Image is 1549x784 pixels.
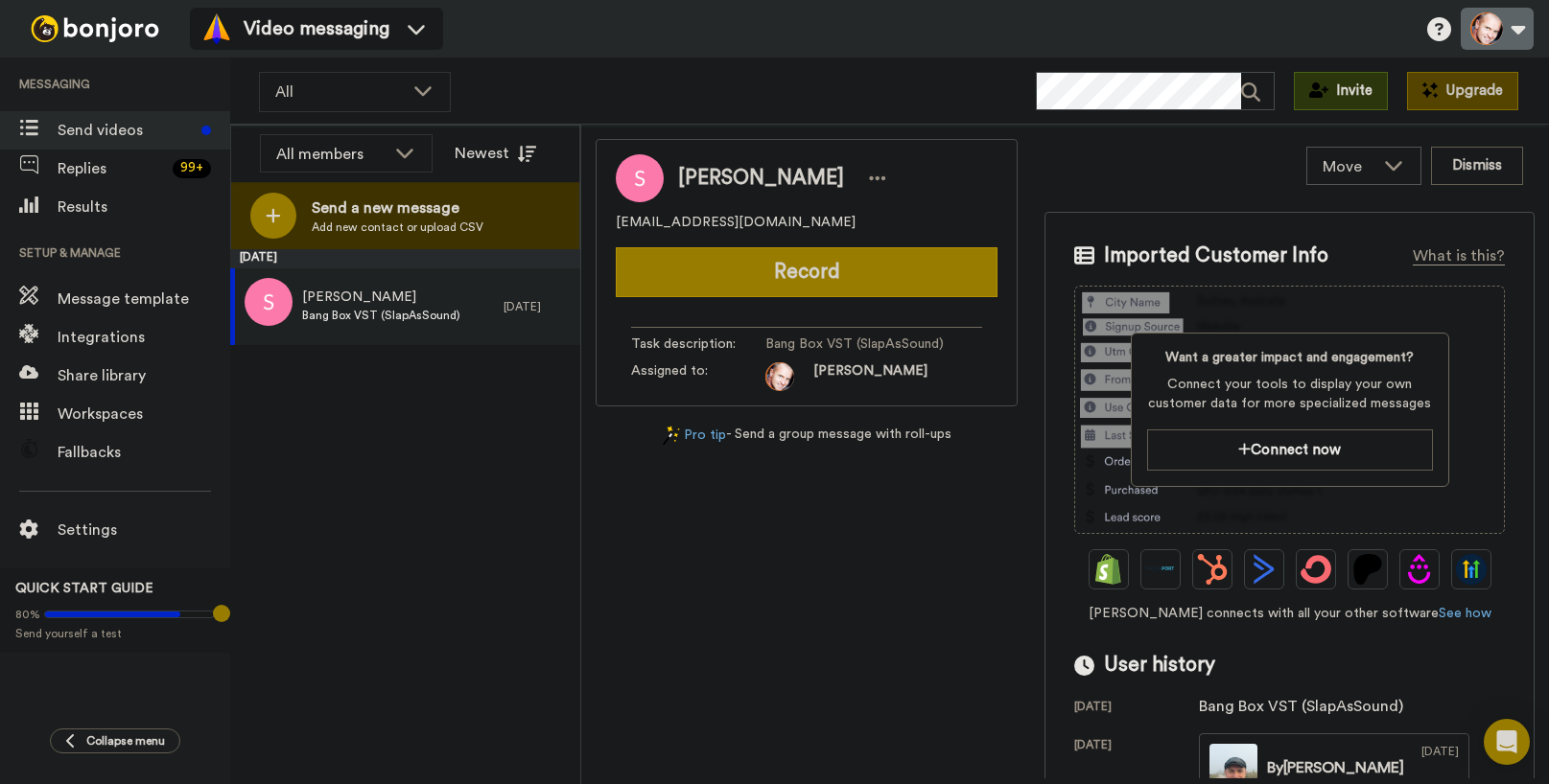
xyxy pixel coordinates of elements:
[1147,349,1433,368] span: Want a greater impact and engagement?
[58,519,230,542] span: Settings
[1199,695,1403,718] div: Bang Box VST (SlapAsSound)
[276,143,386,166] div: All members
[58,364,230,387] span: Share library
[1413,244,1505,267] div: What is this?
[1147,376,1433,414] span: Connect your tools to display your own customer data for more specialized messages
[302,308,460,323] span: Bang Box VST (SlapAsSound)
[1093,554,1124,585] img: Shopify
[1104,242,1328,270] span: Imported Customer Info
[312,196,483,219] span: Send a new message
[312,219,483,235] span: Add new contact or upload CSV
[15,607,40,622] span: 80%
[1147,429,1433,471] button: Connect now
[616,154,664,202] img: Image of Scott
[1145,554,1176,585] img: Ontraport
[1407,72,1518,110] button: Upgrade
[58,326,230,349] span: Integrations
[275,81,404,104] span: All
[1267,756,1404,779] div: By [PERSON_NAME]
[86,733,165,749] span: Collapse menu
[230,249,580,268] div: [DATE]
[173,159,211,178] div: 99 +
[23,15,167,42] img: bj-logo-header-white.svg
[58,157,165,180] span: Replies
[58,441,230,464] span: Fallbacks
[813,362,927,391] span: [PERSON_NAME]
[58,403,230,426] span: Workspaces
[1301,554,1331,585] img: ConvertKit
[1439,607,1491,620] a: See how
[201,13,232,44] img: vm-color.svg
[1456,554,1487,585] img: GoHighLevel
[663,426,680,446] img: magic-wand.svg
[596,426,1018,446] div: - Send a group message with roll-ups
[58,119,194,142] span: Send videos
[504,299,571,314] div: [DATE]
[58,288,230,311] span: Message template
[1104,651,1215,680] span: User history
[631,362,765,391] span: Assigned to:
[678,164,844,193] span: [PERSON_NAME]
[616,247,997,297] button: Record
[58,196,230,219] span: Results
[15,582,153,595] span: QUICK START GUIDE
[663,426,726,446] a: Pro tip
[302,288,460,308] span: [PERSON_NAME]
[616,214,856,233] span: [EMAIL_ADDRESS][DOMAIN_NAME]
[765,335,948,355] span: Bang Box VST (SlapAsSound)
[15,626,215,641] span: Send yourself a test
[631,335,765,355] span: Task description :
[1249,554,1279,585] img: ActiveCampaign
[213,605,230,622] div: Tooltip anchor
[245,278,293,326] img: s.png
[765,362,794,391] img: bbd81e86-b9e1-45d7-a59f-2f6a40d89062-1695469288.jpg
[440,134,551,173] button: Newest
[1074,699,1199,718] div: [DATE]
[1431,147,1523,185] button: Dismiss
[1484,719,1530,765] div: Open Intercom Messenger
[1352,554,1383,585] img: Patreon
[50,728,180,753] button: Collapse menu
[1294,72,1388,110] button: Invite
[1197,554,1228,585] img: Hubspot
[1074,605,1505,624] span: [PERSON_NAME] connects with all your other software
[244,15,389,42] span: Video messaging
[1323,155,1374,178] span: Move
[1404,554,1435,585] img: Drip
